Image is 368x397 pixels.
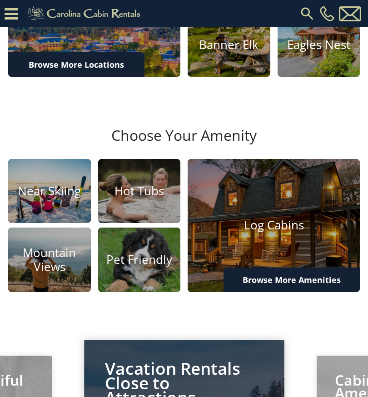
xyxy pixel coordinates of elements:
h4: Banner Elk [188,38,270,52]
a: Browse More Locations [8,52,144,77]
a: Mountain Views [8,228,91,292]
a: Eagles Nest [278,13,360,77]
img: search-regular.svg [299,5,315,22]
h4: Log Cabins [188,218,360,233]
img: Khaki-logo.png [23,5,148,23]
h4: Near Skiing [8,184,91,198]
a: Banner Elk [188,13,270,77]
h4: Eagles Nest [278,38,360,52]
a: Near Skiing [8,159,91,223]
a: [PHONE_NUMBER] [318,6,337,21]
a: Log Cabins [188,159,360,292]
a: Browse More Amenities [224,268,360,292]
a: Pet Friendly [98,228,181,292]
a: Hot Tubs [98,159,181,223]
h4: Pet Friendly [98,253,181,267]
h4: Mountain Views [8,246,91,274]
h3: Choose Your Amenity [7,127,361,159]
h4: Hot Tubs [98,184,181,198]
